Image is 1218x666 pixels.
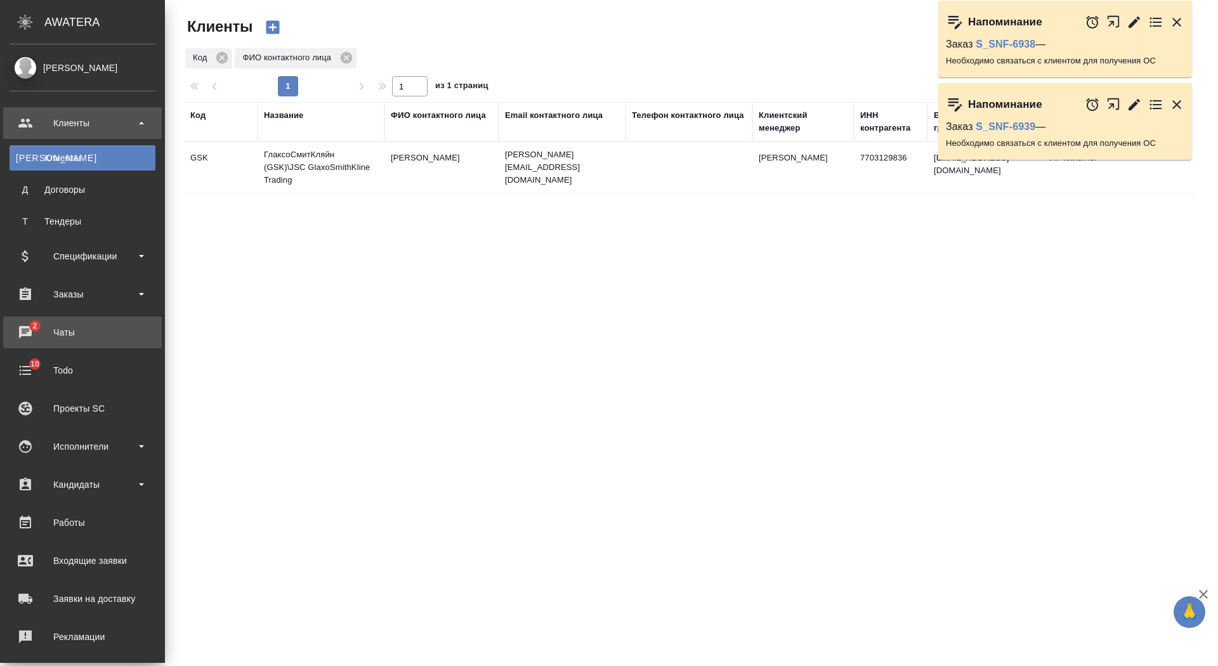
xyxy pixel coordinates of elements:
[1148,15,1163,30] button: Перейти в todo
[1085,15,1100,30] button: Отложить
[435,78,488,96] span: из 1 страниц
[16,215,149,228] div: Тендеры
[10,247,155,266] div: Спецификации
[1179,599,1200,625] span: 🙏
[854,145,927,190] td: 7703129836
[946,137,1184,150] p: Необходимо связаться с клиентом для получения ОС
[258,142,384,193] td: ГлаксоСмитКляйн (GSK)\JSC GlaxoSmithKline Trading
[16,183,149,196] div: Договоры
[1127,97,1142,112] button: Редактировать
[384,145,499,190] td: [PERSON_NAME]
[10,361,155,380] div: Todo
[505,148,619,186] p: [PERSON_NAME][EMAIL_ADDRESS][DOMAIN_NAME]
[934,109,1035,134] div: Email клиентской группы
[10,399,155,418] div: Проекты SC
[1169,15,1184,30] button: Закрыть
[3,621,162,653] a: Рекламации
[235,48,357,69] div: ФИО контактного лица
[752,145,854,190] td: [PERSON_NAME]
[1169,97,1184,112] button: Закрыть
[10,513,155,532] div: Работы
[976,39,1035,49] a: S_SNF-6938
[946,55,1184,67] p: Необходимо связаться с клиентом для получения ОС
[264,109,303,122] div: Название
[759,109,848,134] div: Клиентский менеджер
[10,437,155,456] div: Исполнители
[23,358,47,370] span: 10
[3,583,162,615] a: Заявки на доставку
[10,209,155,234] a: ТТендеры
[3,507,162,539] a: Работы
[16,152,149,164] div: Клиенты
[10,285,155,304] div: Заказы
[1106,91,1121,118] button: Открыть в новой вкладке
[632,109,744,122] div: Телефон контактного лица
[258,16,288,38] button: Создать
[3,393,162,424] a: Проекты SC
[860,109,921,134] div: ИНН контрагента
[185,48,232,69] div: Код
[10,551,155,570] div: Входящие заявки
[3,317,162,348] a: 2Чаты
[976,121,1035,132] a: S_SNF-6939
[946,38,1184,51] p: Заказ —
[10,323,155,342] div: Чаты
[10,145,155,171] a: [PERSON_NAME]Клиенты
[3,355,162,386] a: 10Todo
[1106,8,1121,36] button: Открыть в новой вкладке
[1148,97,1163,112] button: Перейти в todo
[184,16,252,37] span: Клиенты
[10,114,155,133] div: Клиенты
[10,61,155,75] div: [PERSON_NAME]
[10,589,155,608] div: Заявки на доставку
[184,145,258,190] td: GSK
[1127,15,1142,30] button: Редактировать
[190,109,206,122] div: Код
[1174,596,1205,628] button: 🙏
[25,320,44,332] span: 2
[927,145,1042,190] td: [EMAIL_ADDRESS][DOMAIN_NAME]
[242,51,336,64] p: ФИО контактного лица
[505,109,603,122] div: Email контактного лица
[1085,97,1100,112] button: Отложить
[968,16,1042,29] p: Напоминание
[3,545,162,577] a: Входящие заявки
[968,98,1042,111] p: Напоминание
[391,109,486,122] div: ФИО контактного лица
[946,121,1184,133] p: Заказ —
[44,10,165,35] div: AWATERA
[193,51,211,64] p: Код
[10,177,155,202] a: ДДоговоры
[10,475,155,494] div: Кандидаты
[10,627,155,646] div: Рекламации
